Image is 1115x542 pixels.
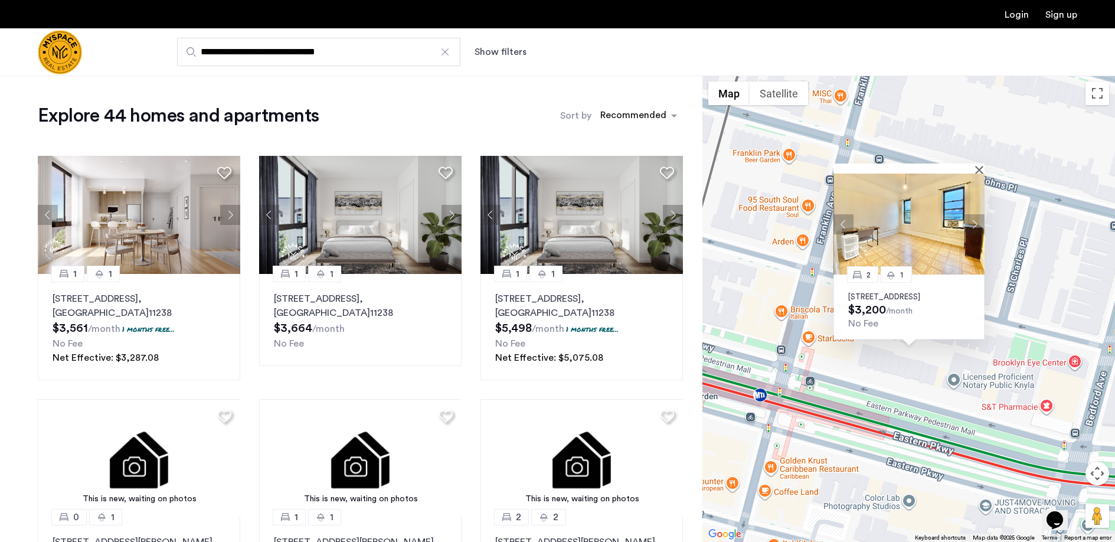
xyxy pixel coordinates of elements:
[220,205,240,225] button: Next apartment
[553,510,558,524] span: 2
[594,105,683,126] ng-select: sort-apartment
[867,271,871,279] span: 2
[480,205,501,225] button: Previous apartment
[705,527,744,542] a: Open this area in Google Maps (opens a new window)
[475,45,527,59] button: Show or hide filters
[38,274,240,380] a: 11[STREET_ADDRESS], [GEOGRAPHIC_DATA]112381 months free...No FeeNet Effective: $3,287.08
[833,214,854,234] button: Previous apartment
[705,527,744,542] img: Google
[38,104,319,128] h1: Explore 44 homes and apartments
[38,399,241,517] a: This is new, waiting on photos
[44,493,235,505] div: This is new, waiting on photos
[560,109,591,123] label: Sort by
[38,205,58,225] button: Previous apartment
[1042,534,1057,542] a: Terms (opens in new tab)
[848,292,970,302] p: [STREET_ADDRESS]
[111,510,115,524] span: 1
[1085,462,1109,485] button: Map camera controls
[442,205,462,225] button: Next apartment
[265,493,456,505] div: This is new, waiting on photos
[259,399,462,517] a: This is new, waiting on photos
[973,535,1035,541] span: Map data ©2025 Google
[330,267,333,281] span: 1
[566,324,619,334] p: 1 months free...
[38,30,82,74] img: logo
[259,156,462,274] img: 1995_638575283973814116.png
[486,493,678,505] div: This is new, waiting on photos
[1085,504,1109,528] button: Drag Pegman onto the map to open Street View
[1042,495,1080,530] iframe: chat widget
[977,165,986,174] button: Close
[964,214,985,234] button: Next apartment
[53,322,88,334] span: $3,561
[915,534,966,542] button: Keyboard shortcuts
[516,510,521,524] span: 2
[295,510,298,524] span: 1
[1085,81,1109,105] button: Toggle fullscreen view
[495,292,668,320] p: [STREET_ADDRESS] 11238
[259,399,462,517] img: 3.gif
[122,324,175,334] p: 1 months free...
[295,267,298,281] span: 1
[886,307,913,315] sub: /month
[495,339,525,348] span: No Fee
[259,274,462,366] a: 11[STREET_ADDRESS], [GEOGRAPHIC_DATA]11238No Fee
[1064,534,1111,542] a: Report a map error
[259,205,279,225] button: Previous apartment
[708,81,750,105] button: Show street map
[53,353,159,363] span: Net Effective: $3,287.08
[599,108,666,125] div: Recommended
[750,81,808,105] button: Show satellite imagery
[38,399,241,517] img: 3.gif
[480,274,683,380] a: 11[STREET_ADDRESS], [GEOGRAPHIC_DATA]112381 months free...No FeeNet Effective: $5,075.08
[833,174,985,275] img: Apartment photo
[1005,10,1029,19] a: Login
[177,38,460,66] input: Apartment Search
[109,267,112,281] span: 1
[53,339,83,348] span: No Fee
[274,339,304,348] span: No Fee
[848,319,878,328] span: No Fee
[551,267,555,281] span: 1
[73,267,77,281] span: 1
[330,510,333,524] span: 1
[38,30,82,74] a: Cazamio Logo
[312,324,345,334] sub: /month
[73,510,79,524] span: 0
[516,267,519,281] span: 1
[1045,10,1077,19] a: Registration
[38,156,241,274] img: 1995_638575283971134656.png
[274,292,447,320] p: [STREET_ADDRESS] 11238
[53,292,225,320] p: [STREET_ADDRESS] 11238
[480,399,684,517] img: 3.gif
[848,304,886,316] span: $3,200
[900,271,903,279] span: 1
[495,322,532,334] span: $5,498
[88,324,120,334] sub: /month
[495,353,603,363] span: Net Effective: $5,075.08
[532,324,564,334] sub: /month
[663,205,683,225] button: Next apartment
[480,399,684,517] a: This is new, waiting on photos
[274,322,312,334] span: $3,664
[480,156,684,274] img: 1995_638575283973814116.png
